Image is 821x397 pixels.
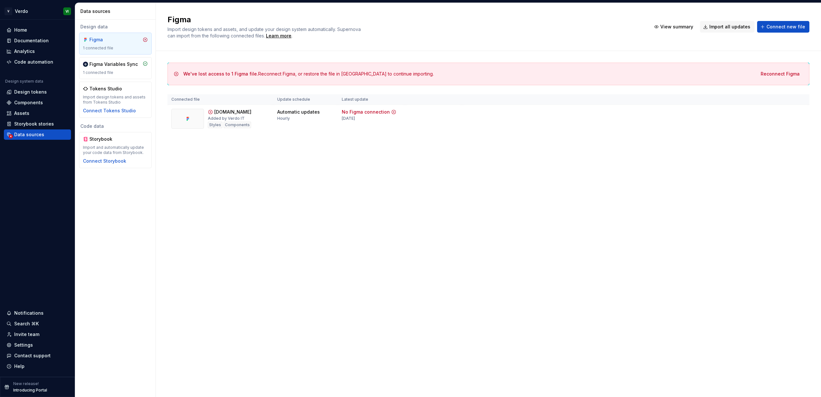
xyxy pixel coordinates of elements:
[266,33,291,39] a: Learn more
[766,24,805,30] span: Connect new file
[4,87,71,97] a: Design tokens
[651,21,697,33] button: View summary
[14,331,39,338] div: Invite team
[13,388,47,393] p: Introducing Portal
[167,15,643,25] h2: Figma
[5,7,12,15] div: V
[700,21,755,33] button: Import all updates
[214,109,251,115] div: [DOMAIN_NAME]
[5,79,43,84] div: Design system data
[79,57,152,79] a: Figma Variables Sync1 connected file
[83,145,148,155] div: Import and automatically update your code data from Storybook.
[14,131,44,138] div: Data sources
[4,108,71,118] a: Assets
[761,71,800,77] span: Reconnect Figma
[167,94,273,105] th: Connected file
[79,123,152,129] div: Code data
[277,116,290,121] div: Hourly
[4,308,71,318] button: Notifications
[14,37,49,44] div: Documentation
[89,86,122,92] div: Tokens Studio
[1,4,74,18] button: VVerdoVI
[79,24,152,30] div: Design data
[4,46,71,56] a: Analytics
[273,94,338,105] th: Update schedule
[4,129,71,140] a: Data sources
[14,342,33,348] div: Settings
[89,36,120,43] div: Figma
[660,24,693,30] span: View summary
[14,321,39,327] div: Search ⌘K
[89,136,120,142] div: Storybook
[342,116,355,121] div: [DATE]
[79,132,152,168] a: StorybookImport and automatically update your code data from Storybook.Connect Storybook
[4,36,71,46] a: Documentation
[183,71,258,76] span: We've lost access to 1 Figma file.
[14,59,53,65] div: Code automation
[80,8,153,15] div: Data sources
[224,122,251,128] div: Components
[265,34,292,38] span: .
[183,71,434,77] div: Reconnect Figma, or restore the file in [GEOGRAPHIC_DATA] to continue importing.
[14,89,47,95] div: Design tokens
[13,381,39,386] p: New release!
[14,310,44,316] div: Notifications
[79,33,152,55] a: Figma1 connected file
[709,24,750,30] span: Import all updates
[4,319,71,329] button: Search ⌘K
[14,121,54,127] div: Storybook stories
[4,361,71,372] button: Help
[338,94,405,105] th: Latest update
[14,99,43,106] div: Components
[4,329,71,340] a: Invite team
[4,57,71,67] a: Code automation
[342,109,390,115] div: No Figma connection
[83,46,148,51] div: 1 connected file
[83,107,136,114] button: Connect Tokens Studio
[277,109,320,115] div: Automatic updates
[4,97,71,108] a: Components
[89,61,138,67] div: Figma Variables Sync
[756,68,804,80] button: Reconnect Figma
[83,95,148,105] div: Import design tokens and assets from Tokens Studio
[4,25,71,35] a: Home
[14,27,27,33] div: Home
[208,122,222,128] div: Styles
[208,116,245,121] div: Added by Verdo IT
[83,70,148,75] div: 1 connected file
[15,8,28,15] div: Verdo
[4,351,71,361] button: Contact support
[66,9,69,14] div: VI
[14,352,51,359] div: Contact support
[757,21,809,33] button: Connect new file
[167,26,362,38] span: Import design tokens and assets, and update your design system automatically. Supernova can impor...
[4,119,71,129] a: Storybook stories
[79,82,152,118] a: Tokens StudioImport design tokens and assets from Tokens StudioConnect Tokens Studio
[83,158,126,164] button: Connect Storybook
[14,110,29,117] div: Assets
[14,48,35,55] div: Analytics
[14,363,25,370] div: Help
[4,340,71,350] a: Settings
